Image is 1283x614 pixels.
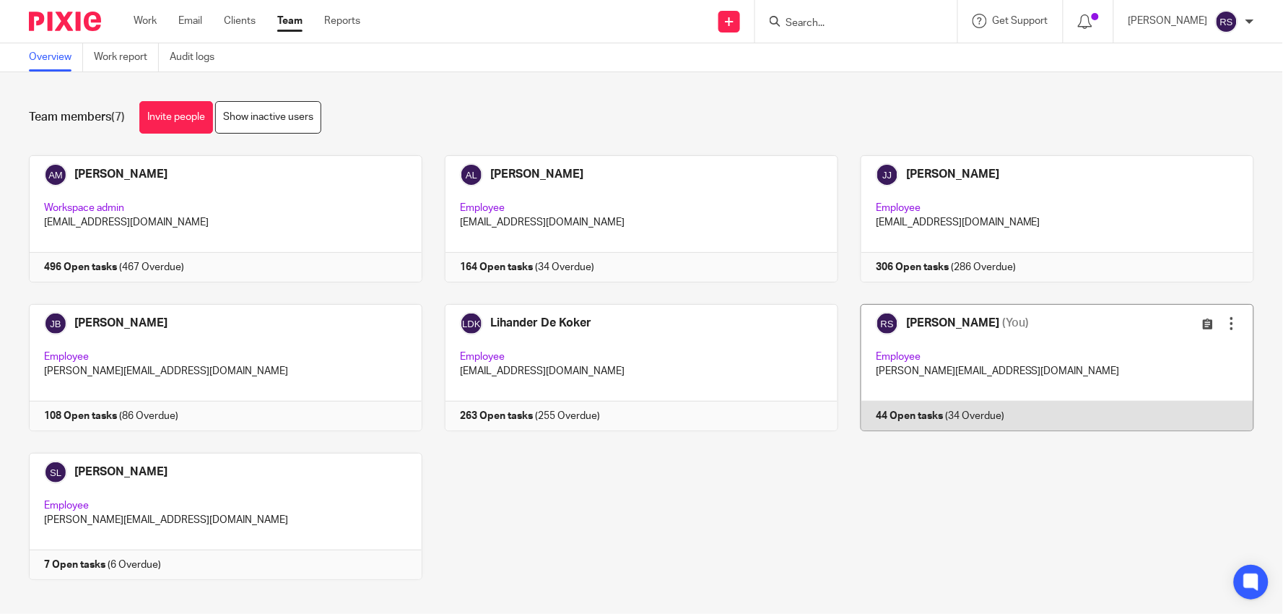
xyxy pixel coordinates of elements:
[224,14,256,28] a: Clients
[111,111,125,123] span: (7)
[277,14,303,28] a: Team
[29,43,83,72] a: Overview
[134,14,157,28] a: Work
[784,17,914,30] input: Search
[1215,10,1238,33] img: svg%3E
[1128,14,1208,28] p: [PERSON_NAME]
[324,14,360,28] a: Reports
[178,14,202,28] a: Email
[29,12,101,31] img: Pixie
[94,43,159,72] a: Work report
[215,101,321,134] a: Show inactive users
[993,16,1048,26] span: Get Support
[29,110,125,125] h1: Team members
[139,101,213,134] a: Invite people
[170,43,225,72] a: Audit logs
